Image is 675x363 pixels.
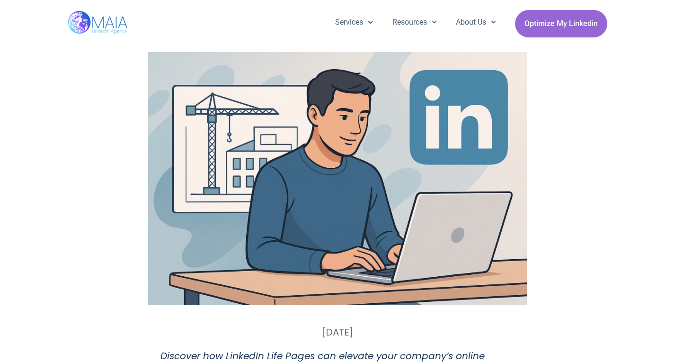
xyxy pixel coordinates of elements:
a: Services [326,10,382,35]
a: About Us [446,10,506,35]
a: Optimize My Linkedin [515,10,607,37]
a: [DATE] [321,325,354,339]
a: Resources [383,10,446,35]
nav: Menu [326,10,506,35]
span: Optimize My Linkedin [524,15,598,33]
